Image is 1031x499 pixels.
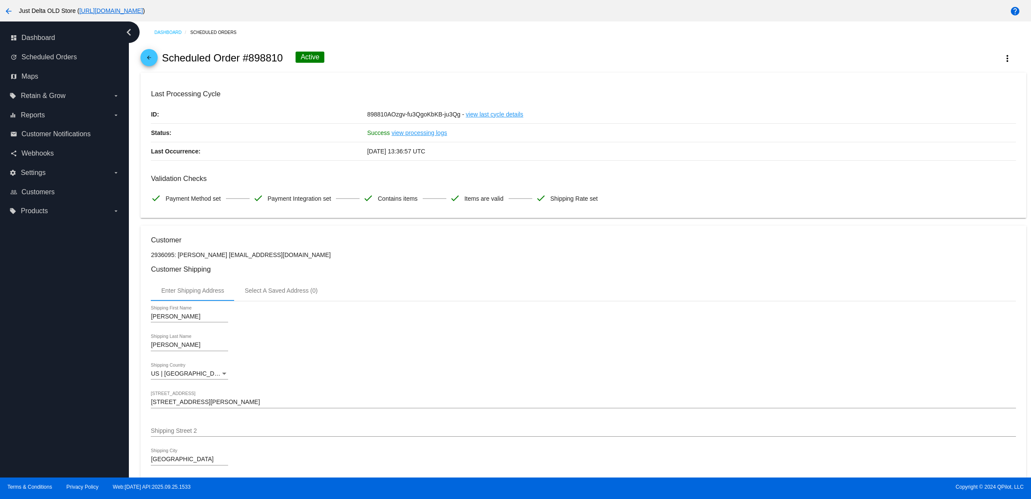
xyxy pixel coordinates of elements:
i: equalizer [9,112,16,119]
span: Customers [21,188,55,196]
mat-icon: check [536,193,546,203]
span: Products [21,207,48,215]
mat-icon: check [450,193,460,203]
span: US | [GEOGRAPHIC_DATA] [151,370,227,377]
h3: Last Processing Cycle [151,90,1016,98]
a: people_outline Customers [10,185,119,199]
mat-icon: check [253,193,263,203]
div: Active [296,52,325,63]
i: arrow_drop_down [113,112,119,119]
h2: Scheduled Order #898810 [162,52,283,64]
span: Payment Method set [165,190,220,208]
a: email Customer Notifications [10,127,119,141]
span: Just Delta OLD Store ( ) [19,7,145,14]
input: Shipping Street 2 [151,428,1016,435]
i: settings [9,169,16,176]
a: [URL][DOMAIN_NAME] [79,7,143,14]
a: Privacy Policy [67,484,99,490]
a: share Webhooks [10,147,119,160]
p: ID: [151,105,367,123]
a: update Scheduled Orders [10,50,119,64]
div: Select A Saved Address (0) [245,287,318,294]
a: view last cycle details [466,105,523,123]
h3: Validation Checks [151,174,1016,183]
a: view processing logs [392,124,447,142]
h3: Customer [151,236,1016,244]
h3: Customer Shipping [151,265,1016,273]
p: Status: [151,124,367,142]
i: email [10,131,17,138]
span: Copyright © 2024 QPilot, LLC [523,484,1024,490]
mat-icon: arrow_back [144,55,154,65]
p: 2936095: [PERSON_NAME] [EMAIL_ADDRESS][DOMAIN_NAME] [151,251,1016,258]
i: update [10,54,17,61]
i: local_offer [9,208,16,214]
span: [DATE] 13:36:57 UTC [367,148,425,155]
i: map [10,73,17,80]
i: dashboard [10,34,17,41]
span: Contains items [378,190,418,208]
input: Shipping Last Name [151,342,228,349]
div: Enter Shipping Address [161,287,224,294]
span: Settings [21,169,46,177]
i: people_outline [10,189,17,196]
a: Web:[DATE] API:2025.09.25.1533 [113,484,191,490]
a: Terms & Conditions [7,484,52,490]
i: chevron_left [122,25,136,39]
a: dashboard Dashboard [10,31,119,45]
span: Maps [21,73,38,80]
i: arrow_drop_down [113,169,119,176]
mat-icon: help [1010,6,1020,16]
span: Payment Integration set [268,190,331,208]
span: 898810AOzgv-fu3QgoKbKB-ju3Qg - [367,111,464,118]
mat-icon: check [363,193,373,203]
input: Shipping City [151,456,228,463]
mat-icon: check [151,193,161,203]
span: Shipping Rate set [550,190,598,208]
span: Webhooks [21,150,54,157]
a: map Maps [10,70,119,83]
span: Items are valid [464,190,503,208]
span: Customer Notifications [21,130,91,138]
i: arrow_drop_down [113,208,119,214]
span: Retain & Grow [21,92,65,100]
i: share [10,150,17,157]
span: Dashboard [21,34,55,42]
span: Scheduled Orders [21,53,77,61]
mat-icon: more_vert [1002,53,1013,64]
span: Success [367,129,390,136]
input: Shipping First Name [151,313,228,320]
i: local_offer [9,92,16,99]
a: Scheduled Orders [190,26,244,39]
i: arrow_drop_down [113,92,119,99]
mat-icon: arrow_back [3,6,14,16]
mat-select: Shipping Country [151,370,228,377]
p: Last Occurrence: [151,142,367,160]
input: Shipping Street 1 [151,399,1016,406]
a: Dashboard [154,26,190,39]
span: Reports [21,111,45,119]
